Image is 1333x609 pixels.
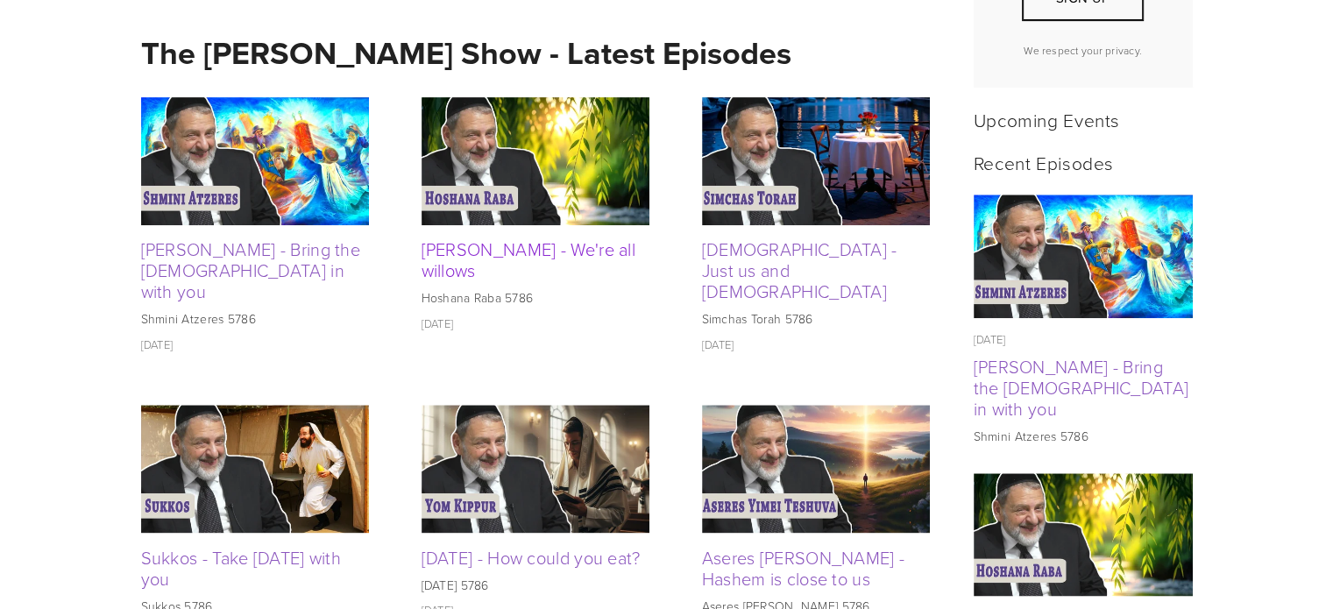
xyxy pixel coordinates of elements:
p: Shmini Atzeres 5786 [974,428,1193,445]
a: [DATE] - How could you eat? [422,545,641,570]
a: Sukkos - Take [DATE] with you [141,545,342,591]
a: [PERSON_NAME] - Bring the [DEMOGRAPHIC_DATA] in with you [974,354,1189,421]
img: Yom Kippur - How could you eat? [422,405,649,533]
a: [DEMOGRAPHIC_DATA] - Just us and [DEMOGRAPHIC_DATA] [702,237,897,303]
p: We respect your privacy. [989,43,1178,58]
h2: Recent Episodes [974,152,1193,173]
time: [DATE] [422,315,454,331]
img: Hoshana Raba - We're all willows [973,473,1193,597]
p: Simchas Torah 5786 [702,310,930,328]
time: [DATE] [141,336,174,352]
img: Sukkos - Take Yom Kippur with you [141,405,369,533]
strong: The [PERSON_NAME] Show - Latest Episodes [141,30,791,75]
a: [PERSON_NAME] - Bring the [DEMOGRAPHIC_DATA] in with you [141,237,361,303]
img: Shmini Atzeres - Bring the torah in with you [973,195,1193,318]
p: Hoshana Raba 5786 [422,289,649,307]
img: Hoshana Raba - We're all willows [422,97,649,225]
img: Shmini Atzeres - Bring the torah in with you [141,97,369,225]
time: [DATE] [974,331,1006,347]
time: [DATE] [702,336,734,352]
p: [DATE] 5786 [422,577,649,594]
a: [PERSON_NAME] - We're all willows [422,237,636,282]
p: Shmini Atzeres 5786 [141,310,369,328]
h2: Upcoming Events [974,109,1193,131]
a: Aseres [PERSON_NAME] - Hashem is close to us [702,545,905,591]
img: Aseres Yimei Teshuva - Hashem is close to us [702,405,930,533]
img: Simchas Torah - Just us and Hashem [702,97,930,225]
